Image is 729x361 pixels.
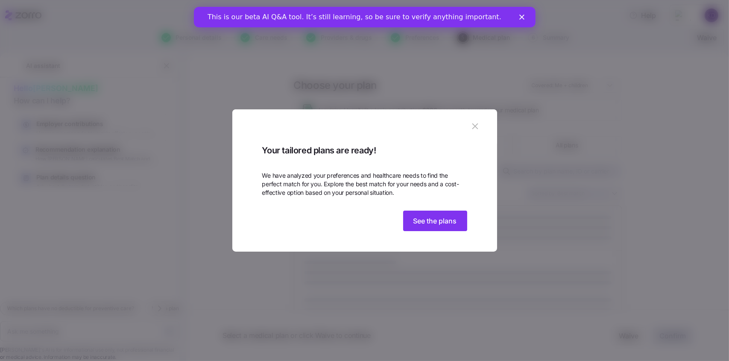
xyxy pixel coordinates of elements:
button: See the plans [403,211,467,231]
span: See the plans [413,216,457,226]
span: We have analyzed your preferences and healthcare needs to find the perfect match for you. Explore... [262,171,467,197]
span: Your tailored plans are ready! [262,144,467,158]
div: Close [325,8,334,13]
iframe: Intercom live chat banner [194,7,536,27]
